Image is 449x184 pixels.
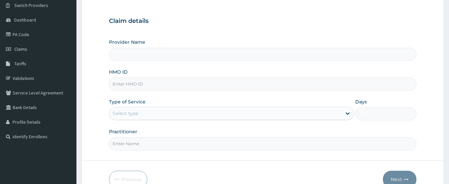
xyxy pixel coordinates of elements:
[109,69,128,75] label: HMO ID
[355,98,367,105] label: Days
[109,39,145,45] label: Provider Name
[14,2,48,8] span: Switch Providers
[109,18,417,25] h3: Claim details
[14,17,36,23] span: Dashboard
[109,128,137,135] label: Practitioner
[113,110,138,117] div: Select type
[109,78,417,91] input: Enter HMO ID
[14,46,27,52] span: Claims
[109,137,417,150] input: Enter Name
[14,61,26,67] span: Tariffs
[109,98,146,105] label: Type of Service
